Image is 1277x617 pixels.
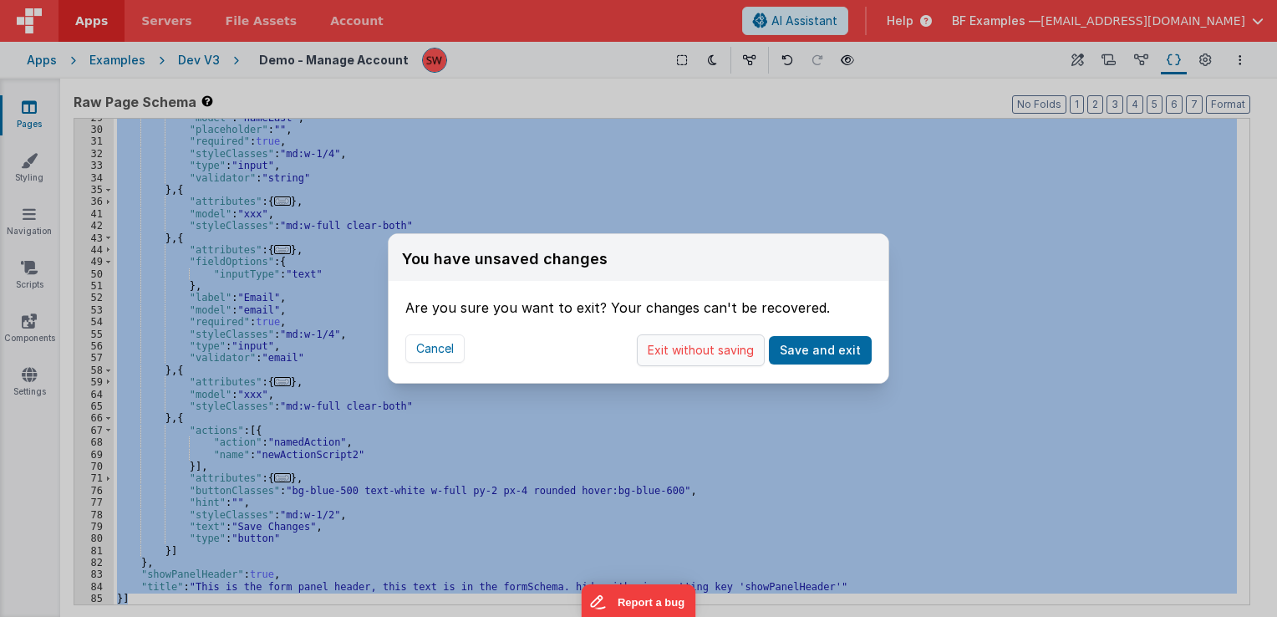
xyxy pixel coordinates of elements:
button: Exit without saving [637,334,765,366]
button: Save and exit [769,336,872,365]
div: You have unsaved changes [402,247,608,271]
button: Cancel [405,334,465,363]
div: Are you sure you want to exit? Your changes can't be recovered. [405,281,872,318]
